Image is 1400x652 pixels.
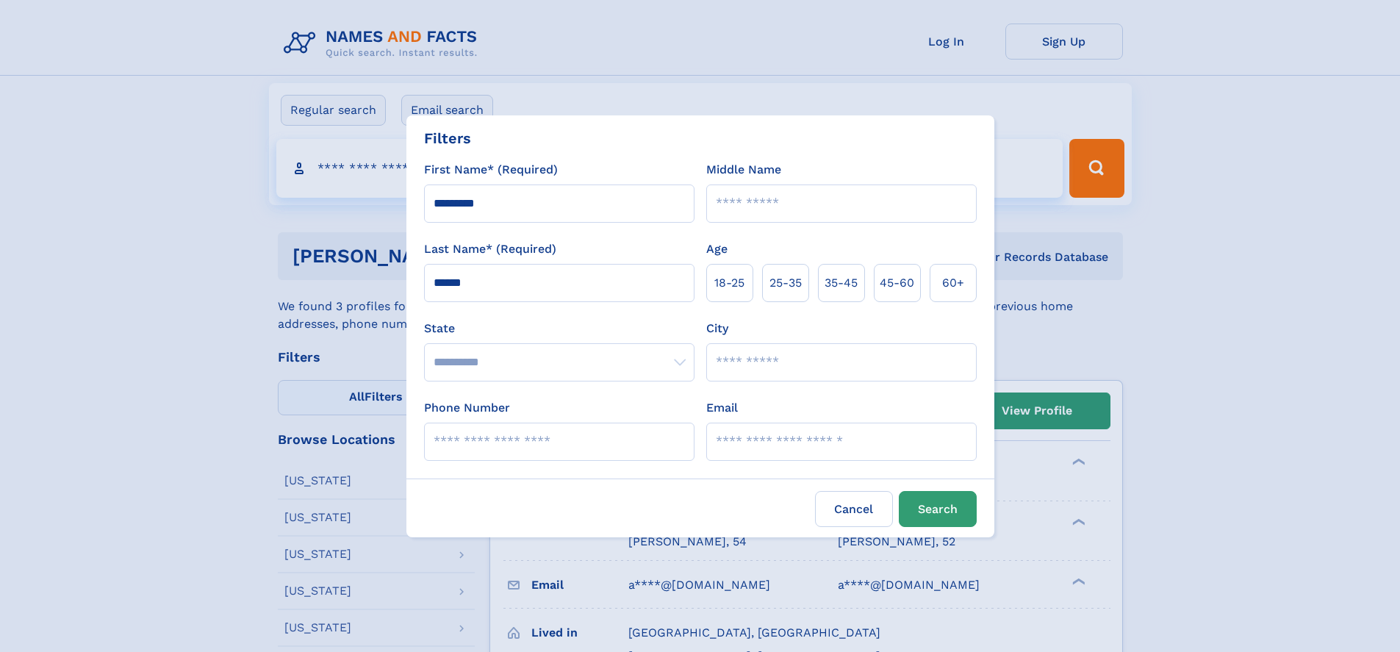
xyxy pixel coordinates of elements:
[424,399,510,417] label: Phone Number
[942,274,964,292] span: 60+
[880,274,914,292] span: 45‑60
[424,127,471,149] div: Filters
[706,240,728,258] label: Age
[815,491,893,527] label: Cancel
[714,274,744,292] span: 18‑25
[424,240,556,258] label: Last Name* (Required)
[706,161,781,179] label: Middle Name
[899,491,977,527] button: Search
[825,274,858,292] span: 35‑45
[769,274,802,292] span: 25‑35
[424,161,558,179] label: First Name* (Required)
[424,320,694,337] label: State
[706,399,738,417] label: Email
[706,320,728,337] label: City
